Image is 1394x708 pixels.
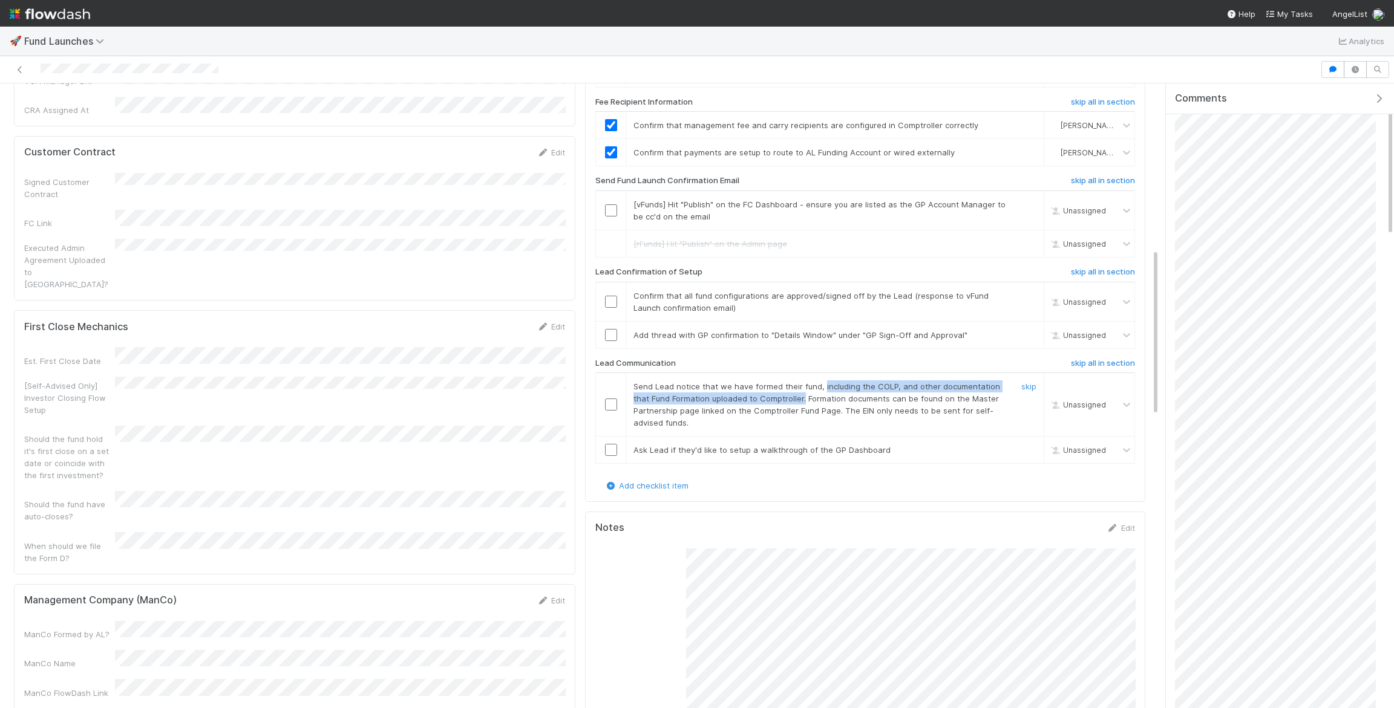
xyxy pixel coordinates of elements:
[1265,9,1313,19] span: My Tasks
[1049,446,1106,455] span: Unassigned
[595,97,693,107] h6: Fee Recipient Information
[537,596,565,605] a: Edit
[1332,9,1367,19] span: AngelList
[1061,148,1120,157] span: [PERSON_NAME]
[633,382,1000,427] span: Send Lead notice that we have formed their fund, including the COLP, and other documentation that...
[24,380,115,416] div: [Self-Advised Only] Investor Closing Flow Setup
[595,359,676,368] h6: Lead Communication
[1071,176,1135,186] h6: skip all in section
[1372,8,1384,21] img: avatar_f32b584b-9fa7-42e4-bca2-ac5b6bf32423.png
[1337,34,1384,48] a: Analytics
[1071,97,1135,112] a: skip all in section
[10,4,90,24] img: logo-inverted-e16ddd16eac7371096b0.svg
[604,481,689,490] a: Add checklist item
[10,36,22,46] span: 🚀
[633,120,978,130] span: Confirm that management fee and carry recipients are configured in Comptroller correctly
[1071,267,1135,282] a: skip all in section
[1049,120,1059,130] img: avatar_7ba8ec58-bd0f-432b-b5d2-ae377bfaef52.png
[24,498,115,522] div: Should the fund have auto-closes?
[633,330,967,340] span: Add thread with GP confirmation to "Details Window" under "GP Sign-Off and Approval"
[24,687,115,699] div: ManCo FlowDash Link
[633,291,989,313] span: Confirm that all fund configurations are approved/signed off by the Lead (response to vFund Launc...
[24,594,177,606] h5: Management Company (ManCo)
[1021,382,1036,391] a: skip
[1049,206,1106,215] span: Unassigned
[24,628,115,640] div: ManCo Formed by AL?
[595,522,624,534] h5: Notes
[24,217,115,229] div: FC Link
[1071,359,1135,368] h6: skip all in section
[1265,8,1313,20] a: My Tasks
[24,35,110,47] span: Fund Launches
[537,322,565,331] a: Edit
[24,146,116,158] h5: Customer Contract
[1226,8,1255,20] div: Help
[24,321,128,333] h5: First Close Mechanics
[1071,359,1135,373] a: skip all in section
[24,355,115,367] div: Est. First Close Date
[633,445,891,455] span: Ask Lead if they'd like to setup a walkthrough of the GP Dashboard
[1175,93,1227,105] span: Comments
[595,176,739,186] h6: Send Fund Launch Confirmation Email
[24,540,115,564] div: When should we file the Form D?
[537,148,565,157] a: Edit
[1071,267,1135,277] h6: skip all in section
[1071,176,1135,190] a: skip all in section
[1049,297,1106,306] span: Unassigned
[24,657,115,669] div: ManCo Name
[633,200,1006,221] span: [vFunds] Hit "Publish" on the FC Dashboard - ensure you are listed as the GP Account Manager to b...
[24,176,115,200] div: Signed Customer Contract
[633,239,787,248] span: [rFunds] Hit "Publish" on the Admin page
[1049,330,1106,339] span: Unassigned
[1071,97,1135,107] h6: skip all in section
[1049,239,1106,248] span: Unassigned
[24,433,115,481] div: Should the fund hold it's first close on a set date or coincide with the first investment?
[1049,148,1059,157] img: avatar_7ba8ec58-bd0f-432b-b5d2-ae377bfaef52.png
[24,242,115,290] div: Executed Admin Agreement Uploaded to [GEOGRAPHIC_DATA]?
[1049,400,1106,409] span: Unassigned
[595,267,702,277] h6: Lead Confirmation of Setup
[633,148,955,157] span: Confirm that payments are setup to route to AL Funding Account or wired externally
[24,104,115,116] div: CRA Assigned At
[1107,523,1135,533] a: Edit
[1061,121,1120,130] span: [PERSON_NAME]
